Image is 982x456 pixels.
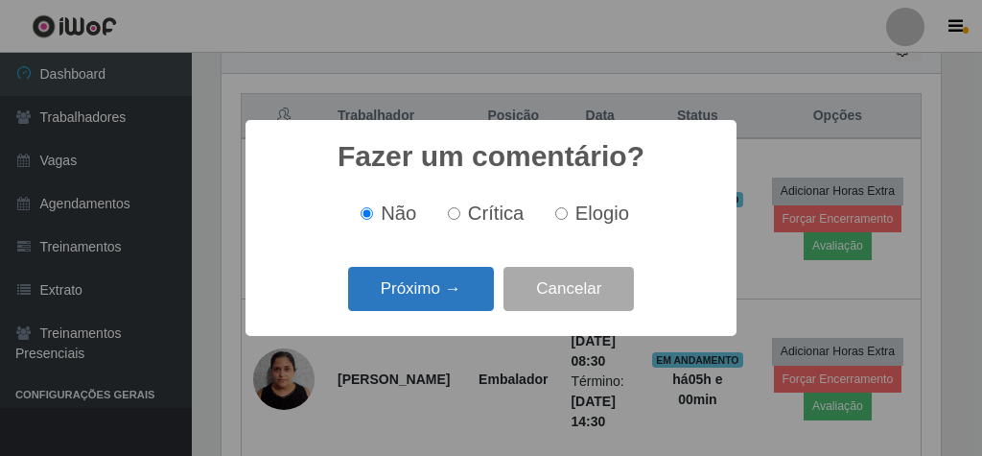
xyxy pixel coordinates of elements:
input: Crítica [448,207,460,220]
input: Elogio [555,207,568,220]
span: Não [381,203,416,224]
button: Cancelar [503,267,634,312]
button: Próximo → [348,267,494,312]
span: Elogio [575,203,629,224]
input: Não [361,207,373,220]
span: Crítica [468,203,525,224]
h2: Fazer um comentário? [338,139,644,174]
